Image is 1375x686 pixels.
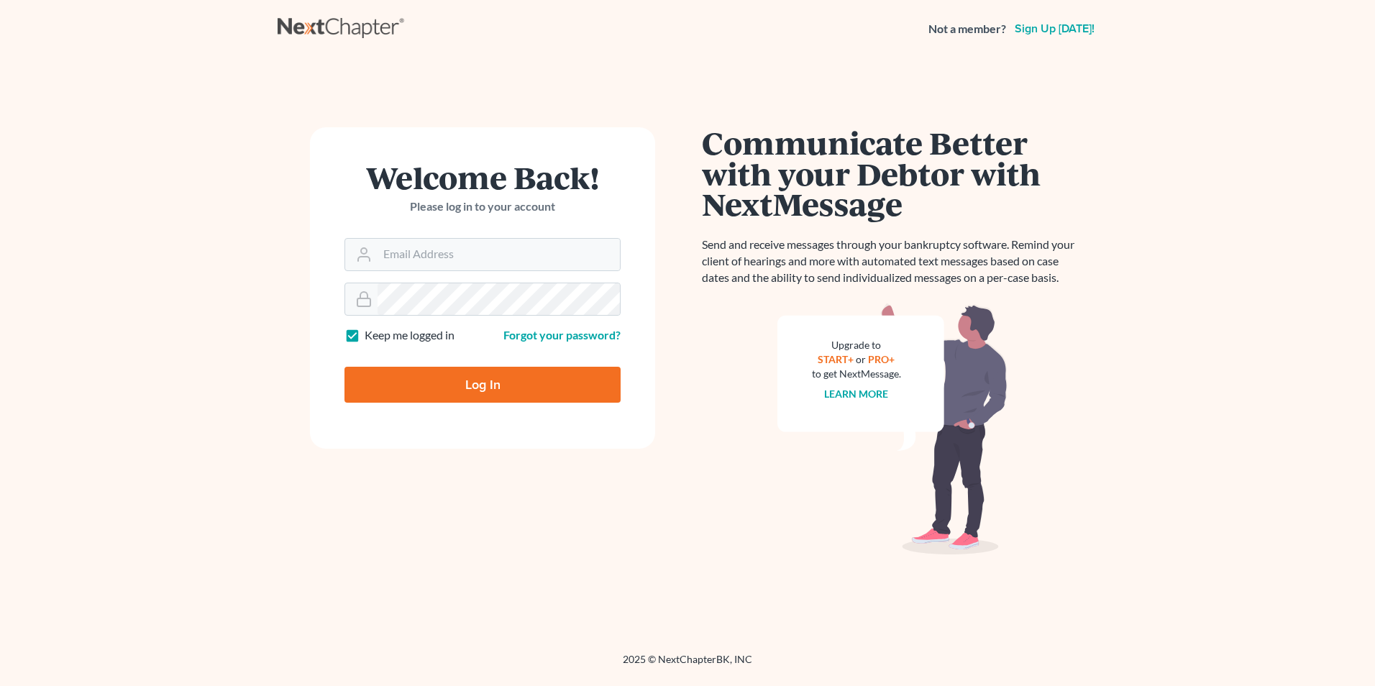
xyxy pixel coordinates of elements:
[365,327,454,344] label: Keep me logged in
[702,237,1083,286] p: Send and receive messages through your bankruptcy software. Remind your client of hearings and mo...
[812,338,901,352] div: Upgrade to
[344,198,621,215] p: Please log in to your account
[278,652,1097,678] div: 2025 © NextChapterBK, INC
[344,162,621,193] h1: Welcome Back!
[344,367,621,403] input: Log In
[856,353,867,365] span: or
[1012,23,1097,35] a: Sign up [DATE]!
[378,239,620,270] input: Email Address
[702,127,1083,219] h1: Communicate Better with your Debtor with NextMessage
[818,353,854,365] a: START+
[825,388,889,400] a: Learn more
[812,367,901,381] div: to get NextMessage.
[777,303,1008,555] img: nextmessage_bg-59042aed3d76b12b5cd301f8e5b87938c9018125f34e5fa2b7a6b67550977c72.svg
[503,328,621,342] a: Forgot your password?
[928,21,1006,37] strong: Not a member?
[869,353,895,365] a: PRO+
